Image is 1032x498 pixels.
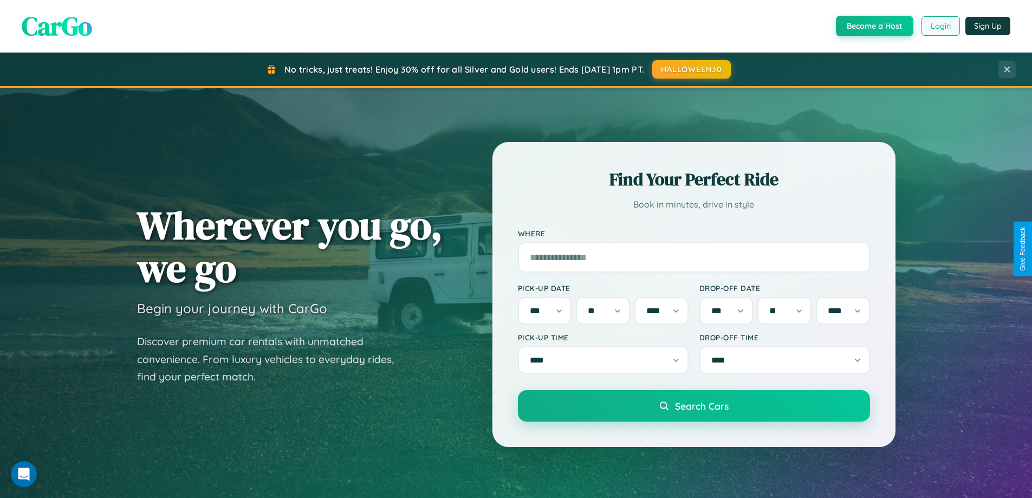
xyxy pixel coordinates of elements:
[518,167,870,191] h2: Find Your Perfect Ride
[11,461,37,487] iframe: Intercom live chat
[284,64,644,75] span: No tricks, just treats! Enjoy 30% off for all Silver and Gold users! Ends [DATE] 1pm PT.
[965,17,1010,35] button: Sign Up
[137,300,327,316] h3: Begin your journey with CarGo
[22,8,92,44] span: CarGo
[1019,227,1027,271] div: Give Feedback
[652,60,731,79] button: HALLOWEEN30
[921,16,960,36] button: Login
[518,333,689,342] label: Pick-up Time
[836,16,913,36] button: Become a Host
[137,333,408,386] p: Discover premium car rentals with unmatched convenience. From luxury vehicles to everyday rides, ...
[699,333,870,342] label: Drop-off Time
[518,229,870,238] label: Where
[518,197,870,212] p: Book in minutes, drive in style
[518,283,689,293] label: Pick-up Date
[675,400,729,412] span: Search Cars
[137,204,443,289] h1: Wherever you go, we go
[699,283,870,293] label: Drop-off Date
[518,390,870,422] button: Search Cars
